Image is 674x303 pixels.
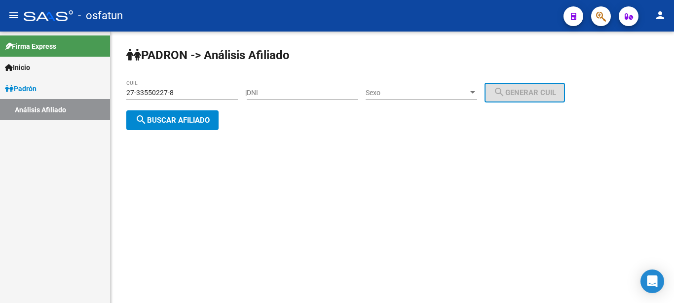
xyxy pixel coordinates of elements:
[245,89,572,97] div: |
[5,41,56,52] span: Firma Express
[8,9,20,21] mat-icon: menu
[135,116,210,125] span: Buscar afiliado
[5,62,30,73] span: Inicio
[493,86,505,98] mat-icon: search
[126,110,219,130] button: Buscar afiliado
[78,5,123,27] span: - osfatun
[135,114,147,126] mat-icon: search
[640,269,664,293] div: Open Intercom Messenger
[485,83,565,102] button: Generar CUIL
[5,83,37,94] span: Padrón
[366,89,468,97] span: Sexo
[126,48,290,62] strong: PADRON -> Análisis Afiliado
[493,88,556,97] span: Generar CUIL
[654,9,666,21] mat-icon: person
